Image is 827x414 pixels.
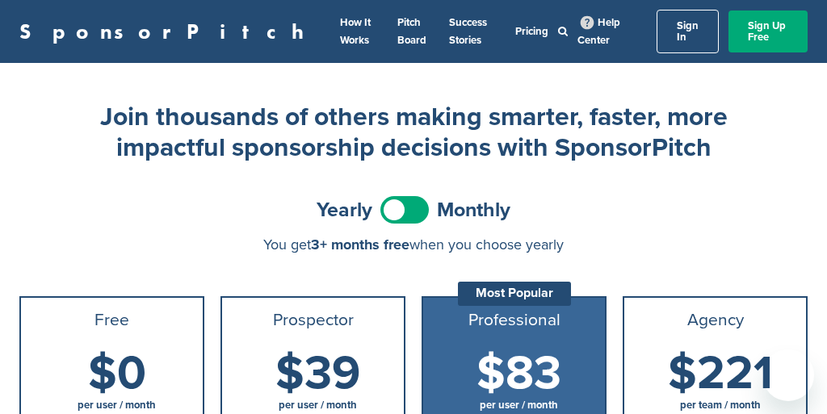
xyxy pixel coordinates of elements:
[317,200,372,220] span: Yearly
[515,25,548,38] a: Pricing
[577,13,620,50] a: Help Center
[430,311,598,330] h3: Professional
[680,399,761,412] span: per team / month
[397,16,426,47] a: Pitch Board
[631,311,800,330] h3: Agency
[275,345,360,402] span: $39
[279,399,357,412] span: per user / month
[668,345,773,402] span: $221
[657,10,719,53] a: Sign In
[19,236,808,253] div: You get when you choose yearly
[340,16,371,47] a: How It Works
[19,21,314,42] a: SponsorPitch
[311,236,409,253] span: 3+ months free
[449,16,487,47] a: Success Stories
[480,399,558,412] span: per user / month
[229,311,397,330] h3: Prospector
[476,345,561,402] span: $83
[88,345,146,402] span: $0
[762,349,814,401] iframe: Button to launch messaging window
[728,10,808,52] a: Sign Up Free
[437,200,510,220] span: Monthly
[90,102,737,164] h2: Join thousands of others making smarter, faster, more impactful sponsorship decisions with Sponso...
[458,282,571,306] div: Most Popular
[27,311,196,330] h3: Free
[78,399,156,412] span: per user / month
